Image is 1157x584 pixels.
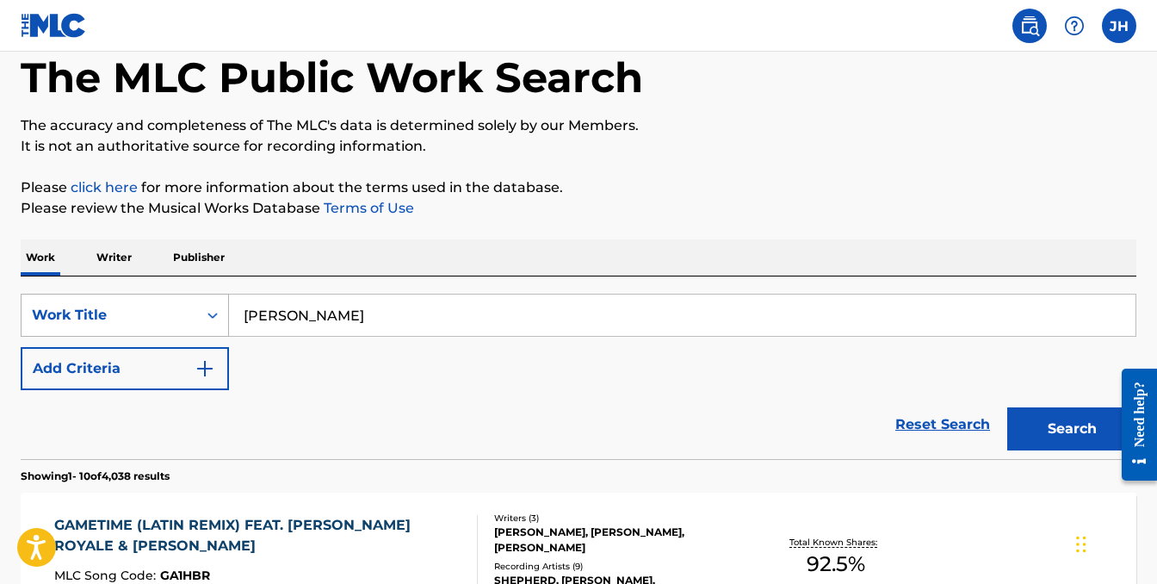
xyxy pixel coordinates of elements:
div: Recording Artists ( 9 ) [494,560,743,573]
p: Publisher [168,239,230,276]
div: GAMETIME (LATIN REMIX) FEAT. [PERSON_NAME] ROYALE & [PERSON_NAME] [54,515,463,556]
p: Total Known Shares: [789,536,882,549]
div: Drag [1076,519,1086,570]
a: Public Search [1012,9,1047,43]
div: Help [1057,9,1092,43]
a: Terms of Use [320,200,414,216]
a: Reset Search [887,406,999,444]
iframe: Resource Center [1109,356,1157,494]
form: Search Form [21,294,1136,459]
div: Work Title [32,305,187,326]
a: click here [71,179,138,196]
p: Please for more information about the terms used in the database. [21,177,1136,198]
span: GA1HBR [160,568,210,583]
p: Showing 1 - 10 of 4,038 results [21,469,170,484]
p: Writer [91,239,137,276]
iframe: Chat Widget [1071,501,1157,584]
img: 9d2ae6d4665cec9f34b9.svg [195,358,215,379]
span: 92.5 % [807,549,865,580]
img: MLC Logo [21,13,87,38]
p: Please review the Musical Works Database [21,198,1136,219]
h1: The MLC Public Work Search [21,52,643,103]
div: User Menu [1102,9,1136,43]
span: MLC Song Code : [54,568,160,583]
img: help [1064,16,1085,36]
p: It is not an authoritative source for recording information. [21,136,1136,157]
p: Work [21,239,60,276]
p: The accuracy and completeness of The MLC's data is determined solely by our Members. [21,115,1136,136]
button: Search [1007,407,1136,450]
div: [PERSON_NAME], [PERSON_NAME], [PERSON_NAME] [494,525,743,556]
img: search [1019,16,1040,36]
div: Writers ( 3 ) [494,512,743,525]
button: Add Criteria [21,347,229,390]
